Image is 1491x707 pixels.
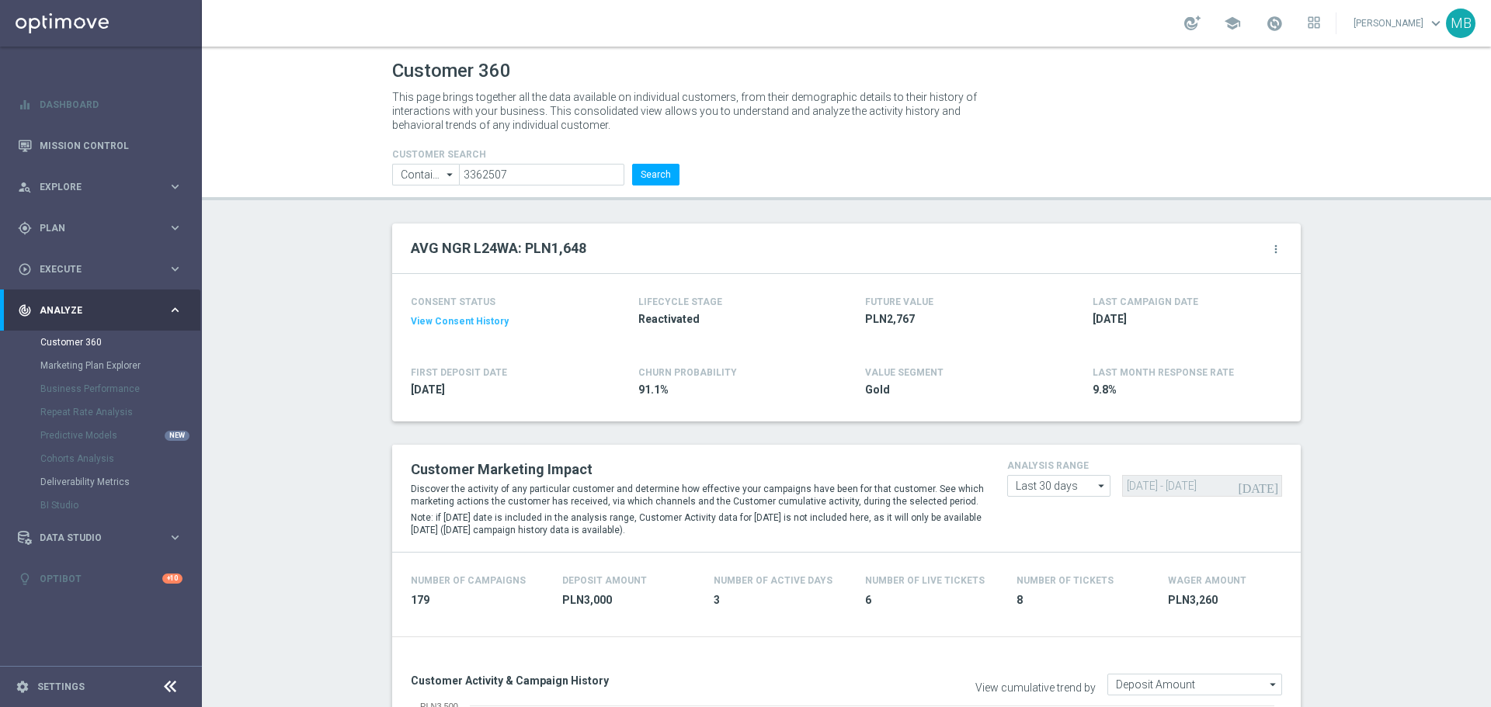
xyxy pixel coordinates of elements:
[16,680,30,694] i: settings
[40,125,182,166] a: Mission Control
[638,296,722,307] h4: LIFECYCLE STAGE
[18,262,168,276] div: Execute
[165,431,189,441] div: NEW
[411,575,526,586] h4: Number of Campaigns
[411,296,593,307] h4: CONSENT STATUS
[1446,9,1475,38] div: MB
[1093,367,1234,378] span: LAST MONTH RESPONSE RATE
[40,424,200,447] div: Predictive Models
[1270,243,1282,255] i: more_vert
[17,573,183,585] button: lightbulb Optibot +10
[411,511,984,536] p: Note: if [DATE] date is included in the analysis range, Customer Activity data for [DATE] is not ...
[638,383,820,397] span: 91.1%
[40,336,162,348] a: Customer 360
[443,165,458,185] i: arrow_drop_down
[411,674,835,688] h3: Customer Activity & Campaign History
[40,224,168,233] span: Plan
[865,575,985,586] h4: Number Of Live Tickets
[1168,575,1246,586] h4: Wager Amount
[17,263,183,276] button: play_circle_outline Execute keyboard_arrow_right
[1427,15,1444,32] span: keyboard_arrow_down
[40,331,200,354] div: Customer 360
[40,84,182,125] a: Dashboard
[392,90,990,132] p: This page brings together all the data available on individual customers, from their demographic ...
[1017,593,1149,608] span: 8
[411,367,507,378] h4: FIRST DEPOSIT DATE
[411,315,509,328] button: View Consent History
[1007,460,1282,471] h4: analysis range
[18,558,182,599] div: Optibot
[168,262,182,276] i: keyboard_arrow_right
[17,181,183,193] button: person_search Explore keyboard_arrow_right
[168,220,182,235] i: keyboard_arrow_right
[168,530,182,545] i: keyboard_arrow_right
[714,593,846,608] span: 3
[865,367,944,378] h4: VALUE SEGMENT
[40,494,200,517] div: BI Studio
[18,303,168,317] div: Analyze
[18,303,32,317] i: track_changes
[168,179,182,194] i: keyboard_arrow_right
[40,265,168,274] span: Execute
[18,125,182,166] div: Mission Control
[638,312,820,327] span: Reactivated
[865,593,998,608] span: 6
[40,377,200,400] div: Business Performance
[40,359,162,372] a: Marketing Plan Explorer
[37,682,85,691] a: Settings
[17,304,183,317] button: track_changes Analyze keyboard_arrow_right
[411,239,586,258] h2: AVG NGR L24WA: PLN1,648
[162,574,182,584] div: +10
[411,483,984,508] p: Discover the activity of any particular customer and determine how effective your campaigns have ...
[40,447,200,470] div: Cohorts Analysis
[562,575,647,586] h4: Deposit Amount
[40,476,162,488] a: Deliverability Metrics
[40,306,168,315] span: Analyze
[865,383,1047,397] span: Gold
[17,140,183,152] button: Mission Control
[1266,674,1281,695] i: arrow_drop_down
[392,60,1301,82] h1: Customer 360
[17,222,183,234] button: gps_fixed Plan keyboard_arrow_right
[18,221,32,235] i: gps_fixed
[1094,476,1110,496] i: arrow_drop_down
[40,182,168,192] span: Explore
[168,303,182,317] i: keyboard_arrow_right
[1017,575,1114,586] h4: Number Of Tickets
[1168,593,1301,608] span: PLN3,260
[714,575,832,586] h4: Number of Active Days
[1007,475,1110,497] input: analysis range
[1093,312,1274,327] span: 2025-09-06
[17,532,183,544] button: Data Studio keyboard_arrow_right
[18,262,32,276] i: play_circle_outline
[638,367,737,378] span: CHURN PROBABILITY
[18,531,168,545] div: Data Studio
[1093,296,1198,307] h4: LAST CAMPAIGN DATE
[18,221,168,235] div: Plan
[562,593,695,608] span: PLN3,000
[17,99,183,111] button: equalizer Dashboard
[18,180,32,194] i: person_search
[18,180,168,194] div: Explore
[632,164,679,185] button: Search
[392,149,679,160] h4: CUSTOMER SEARCH
[411,460,984,479] h2: Customer Marketing Impact
[865,296,933,307] h4: FUTURE VALUE
[865,312,1047,327] span: PLN2,767
[18,98,32,112] i: equalizer
[459,164,624,185] input: Enter CID, Email, name or phone
[18,84,182,125] div: Dashboard
[411,593,544,608] span: 179
[1093,383,1274,397] span: 9.8%
[40,354,200,377] div: Marketing Plan Explorer
[40,533,168,542] span: Data Studio
[40,558,162,599] a: Optibot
